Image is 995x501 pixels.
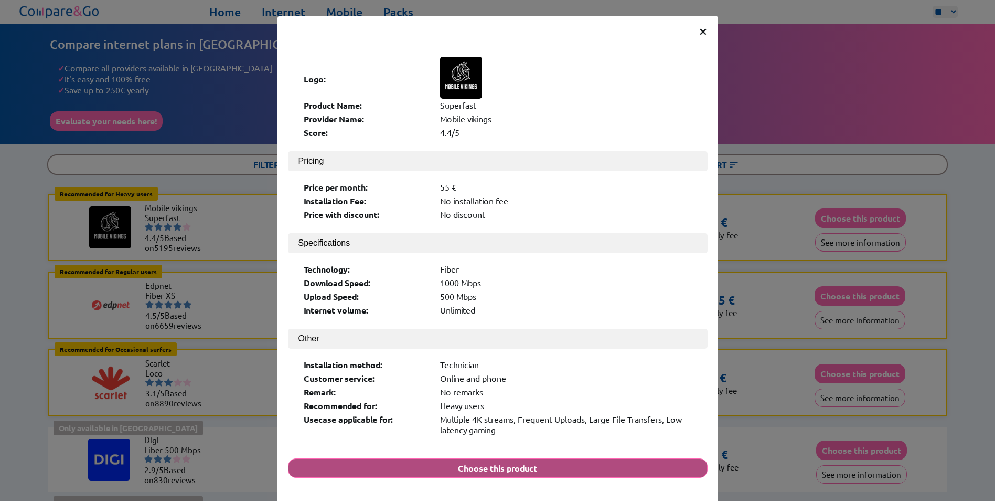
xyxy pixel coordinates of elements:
button: Specifications [288,233,708,253]
div: Download Speed: [304,277,430,288]
div: Multiple 4K streams, Frequent Uploads, Large File Transfers, Low latency gaming [440,414,692,435]
div: Price with discount: [304,209,430,220]
div: Mobile vikings [440,113,692,124]
div: No installation fee [440,195,692,206]
button: Pricing [288,151,708,171]
div: 500 Mbps [440,291,692,302]
div: No remarks [440,387,692,398]
div: Usecase applicable for: [304,414,430,435]
div: Remark: [304,387,430,398]
div: 4.4/5 [440,127,692,138]
div: 1000 Mbps [440,277,692,288]
button: Other [288,329,708,349]
div: Online and phone [440,373,692,384]
div: 55 € [440,182,692,193]
div: Superfast [440,100,692,111]
div: Score: [304,127,430,138]
div: Fiber [440,264,692,275]
div: Installation method: [304,359,430,370]
div: Technician [440,359,692,370]
div: Unlimited [440,305,692,316]
div: Internet volume: [304,305,430,316]
div: Heavy users [440,400,692,411]
b: Logo: [304,74,326,85]
span: × [699,21,708,40]
div: Provider Name: [304,113,430,124]
div: No discount [440,209,692,220]
button: Choose this product [288,458,708,478]
div: Price per month: [304,182,430,193]
a: Choose this product [288,463,708,473]
div: Product Name: [304,100,430,111]
div: Upload Speed: [304,291,430,302]
div: Customer service: [304,373,430,384]
div: Technology: [304,264,430,275]
img: Logo of Mobile vikings [440,57,482,99]
div: Recommended for: [304,400,430,411]
div: Installation Fee: [304,195,430,206]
